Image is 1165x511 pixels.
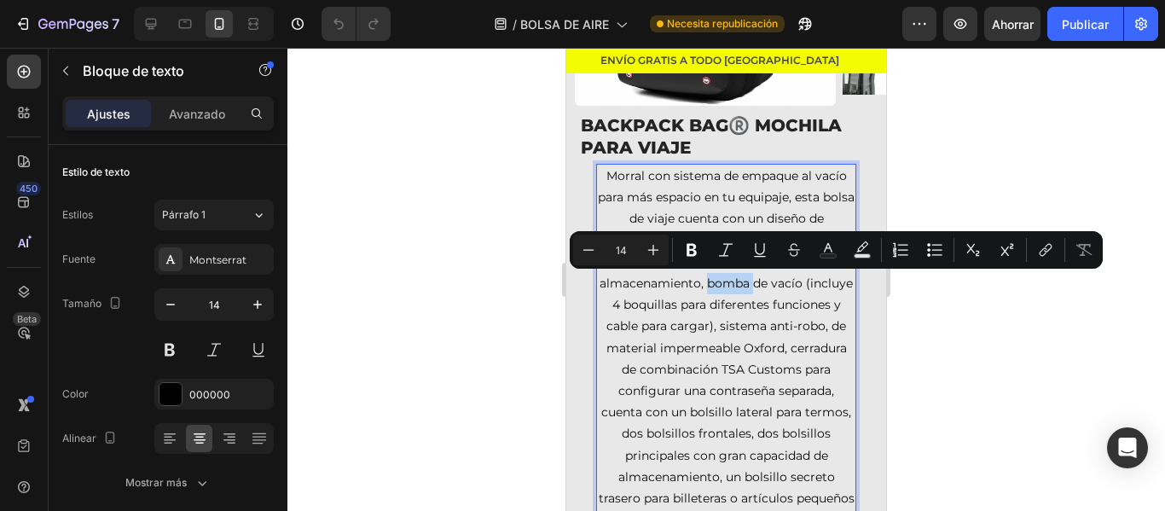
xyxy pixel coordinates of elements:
div: Editor contextual toolbar [570,231,1103,269]
font: Color [62,387,89,400]
iframe: Área de diseño [566,48,886,511]
font: Montserrat [189,253,246,266]
font: 7 [112,15,119,32]
font: Necesita republicación [667,17,778,30]
font: Tamaño [62,297,101,310]
font: Estilo de texto [62,165,130,178]
font: Publicar [1062,17,1109,32]
font: Ajustes [87,107,130,121]
button: Publicar [1047,7,1123,41]
font: Beta [17,313,37,325]
div: Abrir Intercom Messenger [1107,427,1148,468]
font: Avanzado [169,107,225,121]
font: Mostrar más [125,476,187,489]
font: 000000 [189,388,230,401]
font: BOLSA DE AIRE [520,17,609,32]
font: Ahorrar [992,17,1034,32]
p: Bloque de texto [83,61,228,81]
font: Fuente [62,253,96,265]
div: Deshacer/Rehacer [322,7,391,41]
button: Ahorrar [984,7,1040,41]
font: Estilos [62,208,93,221]
font: / [513,17,517,32]
font: Párrafo 1 [162,208,206,221]
font: Bloque de texto [83,62,184,79]
font: Alinear [62,432,96,444]
button: Párrafo 1 [154,200,274,230]
font: 450 [20,183,38,195]
button: 7 [7,7,127,41]
button: Mostrar más [62,467,274,498]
